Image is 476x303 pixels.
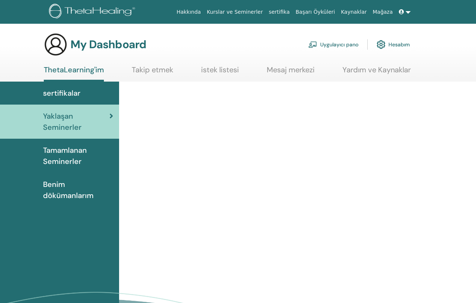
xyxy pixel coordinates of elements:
[49,4,138,20] img: logo.png
[338,5,370,19] a: Kaynaklar
[293,5,338,19] a: Başarı Öyküleri
[370,5,395,19] a: Mağaza
[174,5,204,19] a: Hakkında
[201,65,239,80] a: istek listesi
[266,5,292,19] a: sertifika
[308,36,358,53] a: Uygulayıcı pano
[377,36,410,53] a: Hesabım
[204,5,266,19] a: Kurslar ve Seminerler
[43,145,113,167] span: Tamamlanan Seminerler
[43,111,109,133] span: Yaklaşan Seminerler
[308,41,317,48] img: chalkboard-teacher.svg
[44,33,68,56] img: generic-user-icon.jpg
[44,65,104,82] a: ThetaLearning'im
[377,38,385,51] img: cog.svg
[132,65,173,80] a: Takip etmek
[43,88,81,99] span: sertifikalar
[43,179,113,201] span: Benim dökümanlarım
[70,38,146,51] h3: My Dashboard
[267,65,315,80] a: Mesaj merkezi
[342,65,411,80] a: Yardım ve Kaynaklar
